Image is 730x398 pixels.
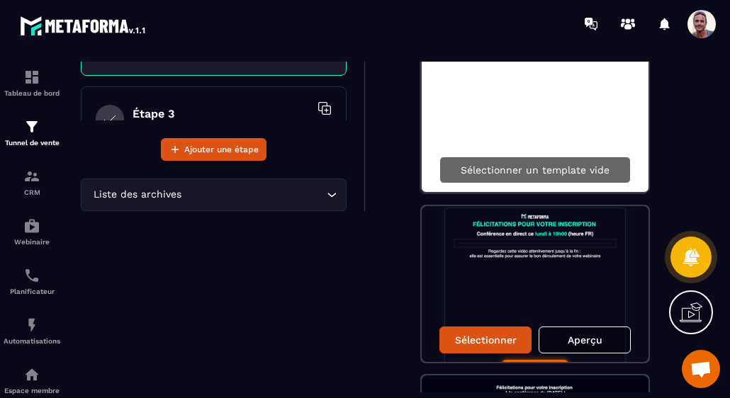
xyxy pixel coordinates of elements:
div: Search for option [81,178,347,211]
img: automations [23,317,40,334]
span: Liste des archives [90,187,184,203]
a: schedulerschedulerPlanificateur [4,256,60,306]
img: formation [23,168,40,185]
a: automationsautomationsWebinaire [4,207,60,256]
p: Tunnel de vente [4,139,60,147]
img: image [422,206,648,362]
p: Aperçu [568,334,602,346]
img: automations [23,217,40,234]
a: formationformationTableau de bord [4,58,60,108]
p: Waiting Page [133,120,310,132]
p: Webinaire [4,238,60,246]
p: Espace membre [4,387,60,394]
p: Sélectionner [455,334,517,346]
a: formationformationTunnel de vente [4,108,60,157]
img: formation [23,118,40,135]
a: Ouvrir le chat [682,350,720,388]
a: automationsautomationsAutomatisations [4,306,60,356]
img: scheduler [23,267,40,284]
img: automations [23,366,40,383]
a: formationformationCRM [4,157,60,207]
span: Ajouter une étape [184,142,259,157]
img: formation [23,69,40,86]
p: Tableau de bord [4,89,60,97]
p: Automatisations [4,337,60,345]
img: logo [20,13,147,38]
p: Planificateur [4,288,60,295]
h6: Étape 3 [133,107,310,120]
button: Ajouter une étape [161,138,266,161]
p: CRM [4,188,60,196]
input: Search for option [184,187,323,203]
p: Sélectionner un template vide [461,164,610,176]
